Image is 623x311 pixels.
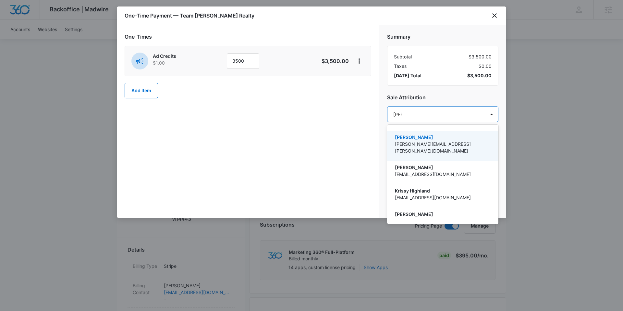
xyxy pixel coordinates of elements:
p: [PERSON_NAME] [395,164,489,171]
p: [PERSON_NAME][EMAIL_ADDRESS][PERSON_NAME][DOMAIN_NAME] [395,218,489,231]
p: Krissy Highland [395,187,489,194]
p: [PERSON_NAME][EMAIL_ADDRESS][PERSON_NAME][DOMAIN_NAME] [395,141,489,154]
p: [PERSON_NAME] [395,134,489,141]
p: [EMAIL_ADDRESS][DOMAIN_NAME] [395,194,489,201]
p: [EMAIL_ADDRESS][DOMAIN_NAME] [395,171,489,178]
p: [PERSON_NAME] [395,211,489,218]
